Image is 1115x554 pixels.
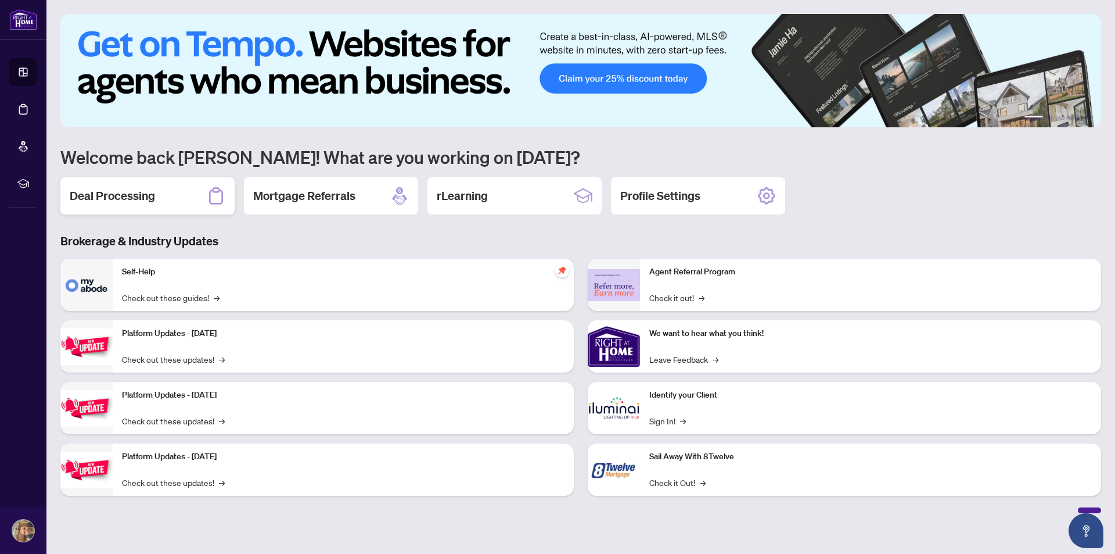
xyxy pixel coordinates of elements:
[1085,116,1089,120] button: 6
[219,414,225,427] span: →
[12,520,34,542] img: Profile Icon
[253,188,355,204] h2: Mortgage Referrals
[122,291,220,304] a: Check out these guides!→
[60,14,1101,127] img: Slide 0
[555,263,569,277] span: pushpin
[122,414,225,427] a: Check out these updates!→
[122,476,225,489] a: Check out these updates!→
[1076,116,1080,120] button: 5
[588,269,640,301] img: Agent Referral Program
[219,476,225,489] span: →
[649,414,686,427] a: Sign In!→
[1024,116,1043,120] button: 1
[680,414,686,427] span: →
[699,291,704,304] span: →
[649,327,1092,340] p: We want to hear what you think!
[700,476,706,489] span: →
[713,353,718,366] span: →
[9,9,37,30] img: logo
[649,451,1092,463] p: Sail Away With 8Twelve
[60,328,113,365] img: Platform Updates - July 21, 2025
[649,266,1092,278] p: Agent Referral Program
[122,451,564,463] p: Platform Updates - [DATE]
[122,327,564,340] p: Platform Updates - [DATE]
[649,389,1092,402] p: Identify your Client
[70,188,155,204] h2: Deal Processing
[588,320,640,373] img: We want to hear what you think!
[122,389,564,402] p: Platform Updates - [DATE]
[620,188,700,204] h2: Profile Settings
[60,233,1101,249] h3: Brokerage & Industry Updates
[649,476,706,489] a: Check it Out!→
[122,353,225,366] a: Check out these updates!→
[588,444,640,496] img: Sail Away With 8Twelve
[1057,116,1062,120] button: 3
[60,390,113,427] img: Platform Updates - July 8, 2025
[214,291,220,304] span: →
[1048,116,1052,120] button: 2
[588,382,640,434] img: Identify your Client
[1066,116,1071,120] button: 4
[122,266,564,278] p: Self-Help
[60,146,1101,168] h1: Welcome back [PERSON_NAME]! What are you working on [DATE]?
[649,291,704,304] a: Check it out!→
[649,353,718,366] a: Leave Feedback→
[60,259,113,311] img: Self-Help
[60,452,113,488] img: Platform Updates - June 23, 2025
[1069,513,1103,548] button: Open asap
[437,188,488,204] h2: rLearning
[219,353,225,366] span: →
